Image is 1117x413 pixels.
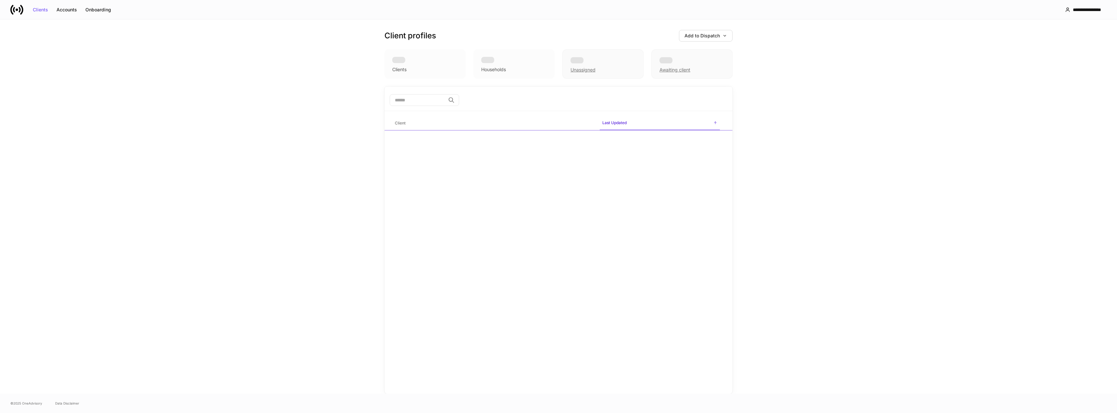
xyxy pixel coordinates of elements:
span: Last Updated [600,116,720,130]
div: Onboarding [85,7,111,12]
div: Awaiting client [651,49,733,79]
button: Accounts [52,5,81,15]
div: Households [481,66,506,73]
div: Add to Dispatch [684,33,727,38]
button: Clients [29,5,52,15]
div: Clients [33,7,48,12]
span: Client [392,117,595,130]
div: Accounts [56,7,77,12]
h3: Client profiles [384,31,436,41]
span: © 2025 OneAdvisory [10,401,42,406]
div: Unassigned [562,49,644,79]
h6: Client [395,120,406,126]
a: Data Disclaimer [55,401,79,406]
h6: Last Updated [602,120,627,126]
button: Add to Dispatch [679,30,733,42]
div: Clients [392,66,407,73]
div: Unassigned [571,67,596,73]
button: Onboarding [81,5,115,15]
div: Awaiting client [659,67,690,73]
